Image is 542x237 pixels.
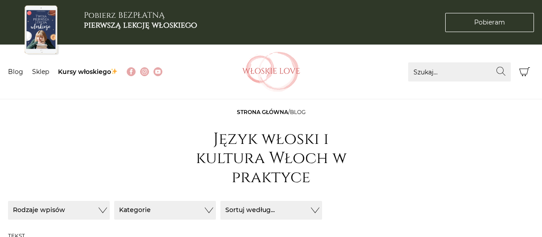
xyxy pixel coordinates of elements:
img: ✨ [111,68,117,74]
input: Szukaj... [408,62,511,82]
h1: Język włoski i kultura Włoch w praktyce [182,130,360,188]
b: pierwszą lekcję włoskiego [84,20,197,31]
span: Blog [290,109,306,115]
button: Rodzaje wpisów [8,201,110,220]
a: Strona główna [237,109,288,115]
a: Kursy włoskiego [58,68,118,76]
a: Blog [8,68,23,76]
button: Sortuj według... [220,201,322,220]
h3: Pobierz BEZPŁATNĄ [84,11,197,30]
button: Koszyk [515,62,534,82]
a: Sklep [32,68,49,76]
span: / [237,109,306,115]
a: Pobieram [445,13,534,32]
span: Pobieram [474,18,505,27]
button: Kategorie [114,201,216,220]
img: Włoskielove [242,52,300,92]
